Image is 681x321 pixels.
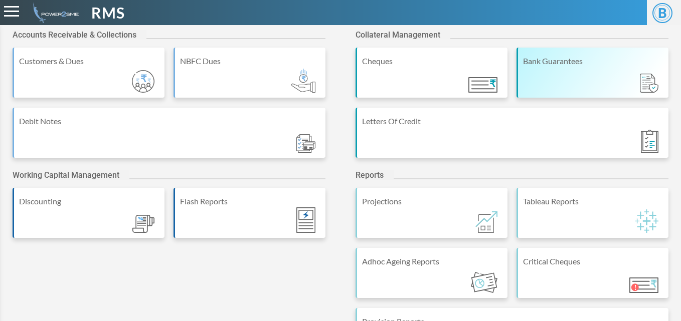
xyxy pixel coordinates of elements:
[13,108,325,168] a: Debit Notes Module_ic
[517,248,668,308] a: Critical Cheques Module_ic
[13,48,164,108] a: Customers & Dues Module_ic
[362,115,663,127] div: Letters Of Credit
[174,188,325,248] a: Flash Reports Module_ic
[517,48,668,108] a: Bank Guarantees Module_ic
[523,195,663,207] div: Tableau Reports
[180,55,320,67] div: NBFC Dues
[471,272,497,293] img: Module_ic
[180,195,320,207] div: Flash Reports
[91,2,125,24] span: RMS
[362,255,502,267] div: Adhoc Ageing Reports
[132,215,154,233] img: Module_ic
[362,195,502,207] div: Projections
[19,115,320,127] div: Debit Notes
[356,48,507,108] a: Cheques Module_ic
[13,30,146,40] h2: Accounts Receivable & Collections
[640,74,658,93] img: Module_ic
[19,195,159,207] div: Discounting
[296,207,315,233] img: Module_ic
[13,188,164,248] a: Discounting Module_ic
[523,55,663,67] div: Bank Guarantees
[356,108,668,168] a: Letters Of Credit Module_ic
[641,130,658,153] img: Module_ic
[174,48,325,108] a: NBFC Dues Module_ic
[356,188,507,248] a: Projections Module_ic
[635,209,658,233] img: Module_ic
[296,134,315,153] img: Module_ic
[652,3,672,23] span: B
[517,188,668,248] a: Tableau Reports Module_ic
[132,70,154,93] img: Module_ic
[475,211,497,233] img: Module_ic
[291,69,315,93] img: Module_ic
[362,55,502,67] div: Cheques
[356,170,394,180] h2: Reports
[13,170,129,180] h2: Working Capital Management
[19,55,159,67] div: Customers & Dues
[629,277,658,293] img: Module_ic
[29,3,79,23] img: admin
[468,77,497,93] img: Module_ic
[356,248,507,308] a: Adhoc Ageing Reports Module_ic
[356,30,450,40] h2: Collateral Management
[523,255,663,267] div: Critical Cheques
